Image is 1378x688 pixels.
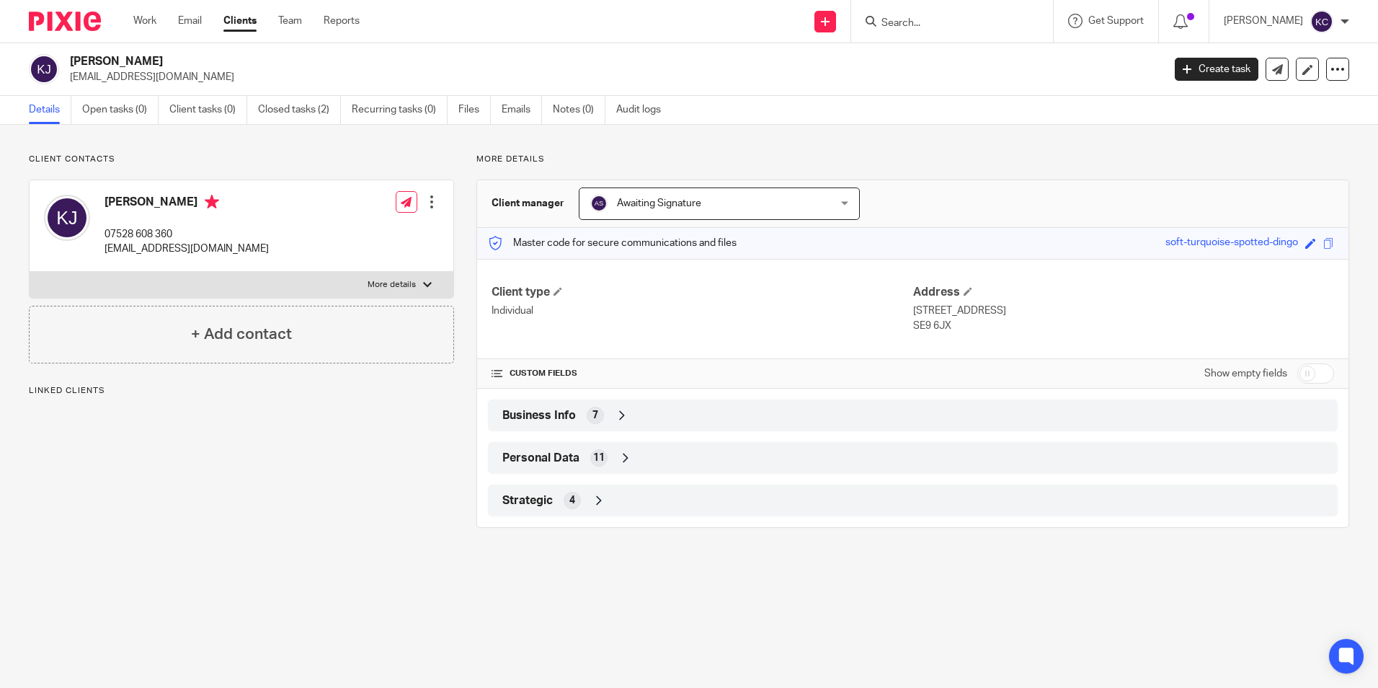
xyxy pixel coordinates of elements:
a: Audit logs [616,96,672,124]
span: 7 [592,408,598,423]
label: Show empty fields [1204,366,1287,381]
a: Closed tasks (2) [258,96,341,124]
img: svg%3E [1310,10,1333,33]
p: More details [368,279,416,291]
a: Reports [324,14,360,28]
span: Strategic [502,493,553,508]
p: Linked clients [29,385,454,397]
p: [EMAIL_ADDRESS][DOMAIN_NAME] [70,70,1153,84]
a: Email [178,14,202,28]
i: Primary [205,195,219,209]
a: Clients [223,14,257,28]
a: Recurring tasks (0) [352,96,448,124]
h3: Client manager [492,196,564,211]
img: Pixie [29,12,101,31]
a: Work [133,14,156,28]
a: Create task [1175,58,1258,81]
p: SE9 6JX [913,319,1334,333]
p: 07528 608 360 [105,227,269,242]
a: Open tasks (0) [82,96,159,124]
h2: [PERSON_NAME] [70,54,936,69]
span: 11 [593,451,605,465]
h4: [PERSON_NAME] [105,195,269,213]
p: [EMAIL_ADDRESS][DOMAIN_NAME] [105,242,269,256]
h4: Address [913,285,1334,300]
a: Notes (0) [553,96,605,124]
input: Search [880,17,1010,30]
span: Personal Data [502,451,579,466]
span: Get Support [1088,16,1144,26]
span: Business Info [502,408,576,423]
p: Master code for secure communications and files [488,236,737,250]
img: svg%3E [590,195,608,212]
p: Client contacts [29,154,454,165]
p: [STREET_ADDRESS] [913,304,1334,318]
img: svg%3E [44,195,90,241]
a: Client tasks (0) [169,96,247,124]
h4: + Add contact [191,323,292,345]
img: svg%3E [29,54,59,84]
h4: CUSTOM FIELDS [492,368,912,379]
span: Awaiting Signature [617,198,701,208]
a: Team [278,14,302,28]
p: [PERSON_NAME] [1224,14,1303,28]
a: Emails [502,96,542,124]
a: Details [29,96,71,124]
div: soft-turquoise-spotted-dingo [1165,235,1298,252]
span: 4 [569,493,575,508]
p: Individual [492,304,912,318]
p: More details [476,154,1349,165]
a: Files [458,96,491,124]
h4: Client type [492,285,912,300]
